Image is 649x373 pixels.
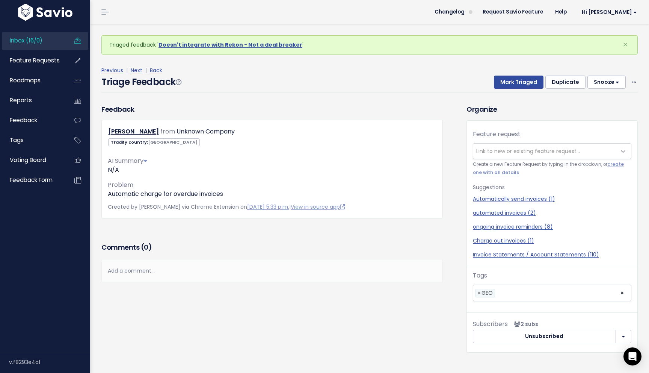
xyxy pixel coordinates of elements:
[108,180,133,189] span: Problem
[2,112,62,129] a: Feedback
[10,156,46,164] span: Voting Board
[623,38,628,51] span: ×
[473,237,631,245] a: Charge out invoices (1)
[477,6,549,18] a: Request Savio Feature
[2,72,62,89] a: Roadmaps
[10,176,53,184] span: Feedback form
[573,6,643,18] a: Hi [PERSON_NAME]
[473,161,624,175] a: create one with all details
[101,260,443,282] div: Add a comment...
[2,152,62,169] a: Voting Board
[545,76,586,89] button: Duplicate
[108,203,345,211] span: Created by [PERSON_NAME] via Chrome Extension on |
[108,156,147,165] span: AI Summary
[494,76,543,89] button: Mark Triaged
[247,203,289,211] a: [DATE] 5:33 p.m.
[473,183,631,192] p: Suggestions
[16,4,74,21] img: logo-white.9d6f32f41409.svg
[623,347,641,365] div: Open Intercom Messenger
[475,289,495,297] li: GEO
[108,190,436,199] p: Automatic charge for overdue invoices
[160,127,175,136] span: from
[587,76,626,89] button: Snooze
[101,104,134,114] h3: Feedback
[101,35,638,55] div: Triaged feedback ' '
[291,203,345,211] a: View in source app
[473,251,631,259] a: Invoice Statements / Account Statements (110)
[473,320,508,328] span: Subscribers
[2,171,62,189] a: Feedback form
[10,136,24,144] span: Tags
[476,147,580,155] span: Link to new or existing feature request...
[144,67,148,74] span: |
[620,285,624,301] span: ×
[108,127,159,136] a: [PERSON_NAME]
[158,41,302,49] a: Doesn't integrate with Rekon - Not a deal breaker
[466,104,638,114] h3: Organize
[10,96,32,104] span: Reports
[148,139,198,145] span: [GEOGRAPHIC_DATA]
[10,56,60,64] span: Feature Requests
[101,75,181,89] h4: Triage Feedback
[473,330,616,343] button: Unsubscribed
[473,271,487,280] label: Tags
[473,130,521,139] label: Feature request
[150,67,162,74] a: Back
[101,67,123,74] a: Previous
[582,9,637,15] span: Hi [PERSON_NAME]
[108,138,200,146] span: Tradify country:
[473,209,631,217] a: automated invoices (2)
[473,223,631,231] a: ongoing invoice reminders (8)
[10,76,41,84] span: Roadmaps
[481,289,493,297] span: GEO
[131,67,142,74] a: Next
[615,36,635,54] button: Close
[2,92,62,109] a: Reports
[10,36,42,44] span: Inbox (16/0)
[435,9,465,15] span: Changelog
[511,320,538,328] span: <p><strong>Subscribers</strong><br><br> - Carolina Salcedo Claramunt<br> - Albert Ly<br> </p>
[473,161,631,177] small: Create a new Feature Request by typing in the dropdown, or .
[477,289,481,297] span: ×
[473,195,631,203] a: Automatically send invoices (1)
[101,242,443,253] h3: Comments ( )
[125,67,129,74] span: |
[144,243,148,252] span: 0
[2,32,62,49] a: Inbox (16/0)
[549,6,573,18] a: Help
[2,52,62,69] a: Feature Requests
[2,132,62,149] a: Tags
[9,352,90,372] div: v.f8293e4a1
[177,126,235,137] div: Unknown Company
[10,116,37,124] span: Feedback
[108,165,436,174] div: N/A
